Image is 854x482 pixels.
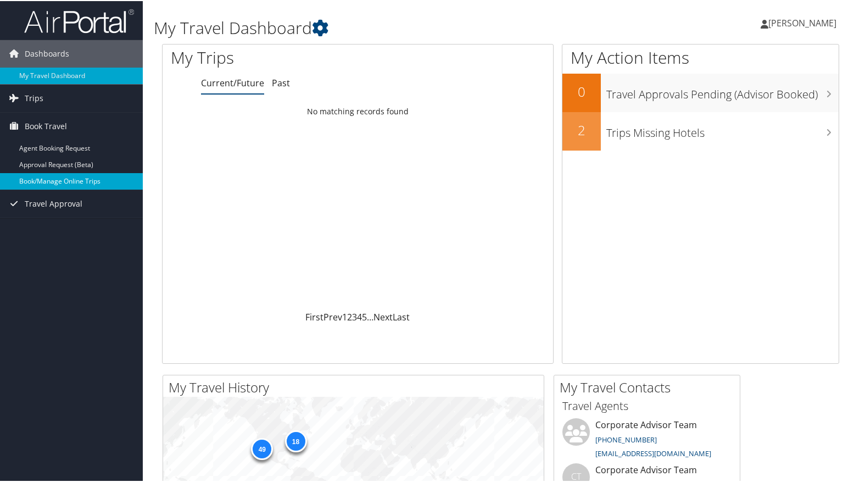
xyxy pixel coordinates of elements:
span: Travel Approval [25,189,82,217]
a: 3 [352,310,357,322]
h3: Travel Agents [562,397,732,413]
h1: My Travel Dashboard [154,15,616,38]
h3: Trips Missing Hotels [606,119,839,140]
a: 2Trips Missing Hotels [562,111,839,149]
h2: 0 [562,81,601,100]
div: 49 [251,436,273,458]
a: Current/Future [201,76,264,88]
a: 5 [362,310,367,322]
a: [PHONE_NUMBER] [595,434,657,444]
a: Past [272,76,290,88]
a: 4 [357,310,362,322]
h2: My Travel Contacts [560,377,740,396]
a: Next [373,310,393,322]
div: 18 [284,429,306,451]
img: airportal-logo.png [24,7,134,33]
span: … [367,310,373,322]
a: 2 [347,310,352,322]
a: [PERSON_NAME] [761,5,847,38]
td: No matching records found [163,101,553,120]
span: Dashboards [25,39,69,67]
a: Prev [323,310,342,322]
span: [PERSON_NAME] [768,16,836,28]
h2: My Travel History [169,377,544,396]
a: Last [393,310,410,322]
a: 1 [342,310,347,322]
li: Corporate Advisor Team [557,417,737,462]
h3: Travel Approvals Pending (Advisor Booked) [606,80,839,101]
h1: My Trips [171,45,382,68]
h1: My Action Items [562,45,839,68]
h2: 2 [562,120,601,138]
a: 0Travel Approvals Pending (Advisor Booked) [562,73,839,111]
span: Book Travel [25,112,67,139]
span: Trips [25,84,43,111]
a: [EMAIL_ADDRESS][DOMAIN_NAME] [595,447,711,457]
a: First [305,310,323,322]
